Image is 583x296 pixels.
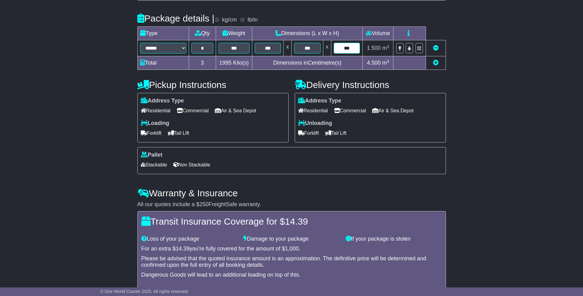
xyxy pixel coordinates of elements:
[382,60,389,66] span: m
[285,246,299,252] span: 1,000
[137,201,446,208] div: All our quotes include a $ FreightSafe warranty.
[141,272,442,278] div: Dangerous Goods will lead to an additional loading on top of this.
[433,60,439,66] a: Add new item
[247,17,258,23] label: lb/in
[137,188,446,198] h4: Warranty & Insurance
[387,44,389,49] sup: 3
[138,236,241,242] div: Loss of your package
[137,27,189,40] td: Type
[219,60,231,66] span: 1995
[372,106,414,115] span: Air & Sea Depot
[222,17,237,23] label: kg/cm
[252,56,363,70] td: Dimensions in Centimetre(s)
[173,160,210,170] span: Non Stackable
[367,60,381,66] span: 4.500
[141,255,442,269] div: Please be advised that the quoted insurance amount is an approximation. The definitive price will...
[137,56,189,70] td: Total
[141,98,184,104] label: Address Type
[141,120,169,127] label: Loading
[177,106,209,115] span: Commercial
[100,289,189,294] span: © One World Courier 2025. All rights reserved.
[323,40,331,56] td: x
[363,27,393,40] td: Volume
[298,106,328,115] span: Residential
[189,56,216,70] td: 3
[199,201,209,207] span: 250
[176,246,190,252] span: 14.39
[343,236,445,242] div: If your package is stolen
[141,160,167,170] span: Stackable
[216,27,252,40] td: Weight
[298,120,332,127] label: Unloading
[298,128,319,138] span: Forklift
[433,45,439,51] a: Remove this item
[141,246,442,252] div: For an extra $ you're fully covered for the amount of $ .
[168,128,189,138] span: Tail Lift
[141,152,163,158] label: Pallet
[141,106,171,115] span: Residential
[285,216,308,226] span: 14.39
[387,59,389,64] sup: 3
[141,216,442,226] h4: Transit Insurance Coverage for $
[325,128,347,138] span: Tail Lift
[141,128,162,138] span: Forklift
[284,40,292,56] td: x
[216,56,252,70] td: Kilo(s)
[137,80,289,90] h4: Pickup Instructions
[367,45,381,51] span: 1.500
[189,27,216,40] td: Qty
[252,27,363,40] td: Dimensions (L x W x H)
[382,45,389,51] span: m
[295,80,446,90] h4: Delivery Instructions
[240,236,343,242] div: Damage to your package
[334,106,366,115] span: Commercial
[137,13,215,23] h4: Package details |
[298,98,341,104] label: Address Type
[215,106,256,115] span: Air & Sea Depot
